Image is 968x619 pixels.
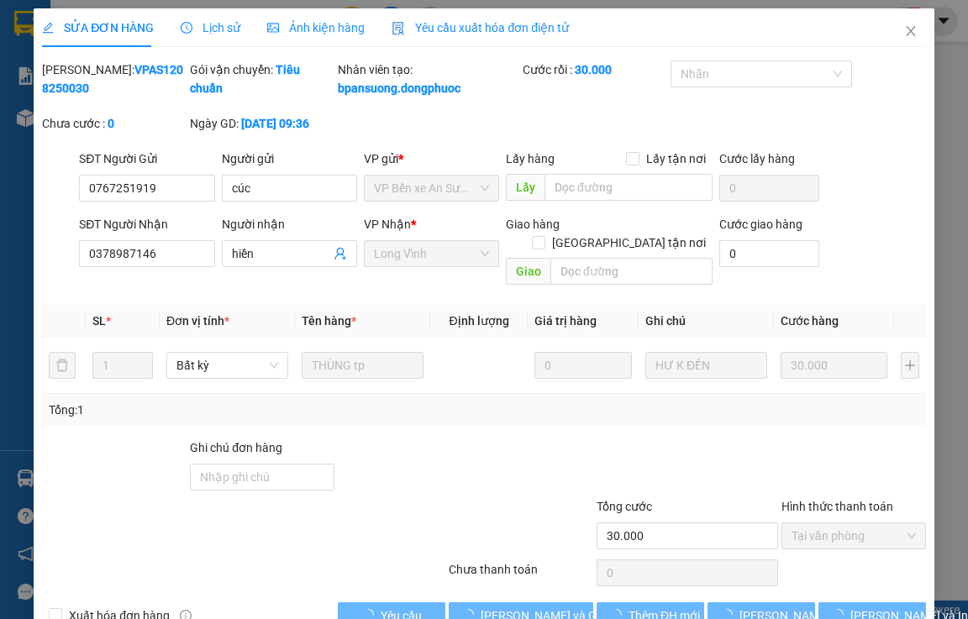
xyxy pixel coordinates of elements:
[904,24,918,38] span: close
[181,22,192,34] span: clock-circle
[222,150,357,168] div: Người gửi
[544,174,713,201] input: Dọc đường
[781,500,893,513] label: Hình thức thanh toán
[506,258,550,285] span: Giao
[534,352,632,379] input: 0
[267,21,365,34] span: Ảnh kiện hàng
[49,401,375,419] div: Tổng: 1
[302,352,423,379] input: VD: Bàn, Ghế
[42,114,187,133] div: Chưa cước :
[42,21,154,34] span: SỬA ĐƠN HÀNG
[901,352,919,379] button: plus
[575,63,612,76] b: 30.000
[166,314,229,328] span: Đơn vị tính
[447,560,595,590] div: Chưa thanh toán
[190,60,334,97] div: Gói vận chuyển:
[719,175,819,202] input: Cước lấy hàng
[364,150,499,168] div: VP gửi
[190,114,334,133] div: Ngày GD:
[190,464,334,490] input: Ghi chú đơn hàng
[374,241,489,266] span: Long Vĩnh
[79,150,214,168] div: SĐT Người Gửi
[190,441,282,454] label: Ghi chú đơn hàng
[887,8,934,55] button: Close
[534,314,597,328] span: Giá trị hàng
[523,60,667,79] div: Cước rồi :
[792,523,916,548] span: Tại văn phòng
[645,352,767,379] input: Ghi Chú
[338,81,460,95] b: bpansuong.dongphuoc
[506,174,544,201] span: Lấy
[449,314,508,328] span: Định lượng
[781,314,839,328] span: Cước hàng
[597,500,652,513] span: Tổng cước
[181,21,240,34] span: Lịch sử
[108,117,114,130] b: 0
[267,22,279,34] span: picture
[364,218,411,231] span: VP Nhận
[550,258,713,285] input: Dọc đường
[719,152,795,165] label: Cước lấy hàng
[639,150,713,168] span: Lấy tận nơi
[506,152,555,165] span: Lấy hàng
[719,218,802,231] label: Cước giao hàng
[42,60,187,97] div: [PERSON_NAME]:
[374,176,489,201] span: VP Bến xe An Sương
[392,21,569,34] span: Yêu cầu xuất hóa đơn điện tử
[92,314,106,328] span: SL
[781,352,887,379] input: 0
[49,352,76,379] button: delete
[176,353,278,378] span: Bất kỳ
[545,233,713,252] span: [GEOGRAPHIC_DATA] tận nơi
[506,218,560,231] span: Giao hàng
[639,305,774,338] th: Ghi chú
[302,314,356,328] span: Tên hàng
[392,22,405,35] img: icon
[222,215,357,233] div: Người nhận
[79,215,214,233] div: SĐT Người Nhận
[241,117,309,130] b: [DATE] 09:36
[719,240,819,267] input: Cước giao hàng
[42,22,54,34] span: edit
[338,60,519,97] div: Nhân viên tạo:
[334,247,347,260] span: user-add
